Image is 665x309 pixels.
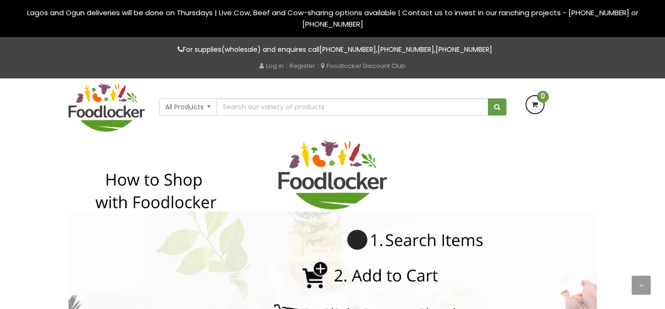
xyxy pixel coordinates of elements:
[27,8,638,29] span: Lagos and Ogun deliveries will be done on Thursdays | Live Cow, Beef and Cow-sharing options avai...
[289,61,315,70] a: Register
[286,61,288,70] span: |
[259,61,284,70] a: Log in
[537,91,549,103] span: 0
[377,45,434,54] a: [PHONE_NUMBER]
[436,45,492,54] a: [PHONE_NUMBER]
[317,61,319,70] span: |
[159,98,218,116] button: All Products
[69,83,145,132] img: FoodLocker
[217,98,488,116] input: Search our variety of products
[69,44,597,55] p: For supplies(wholesale) and enquires call , ,
[321,61,406,70] a: Foodlocker Discount Club
[319,45,376,54] a: [PHONE_NUMBER]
